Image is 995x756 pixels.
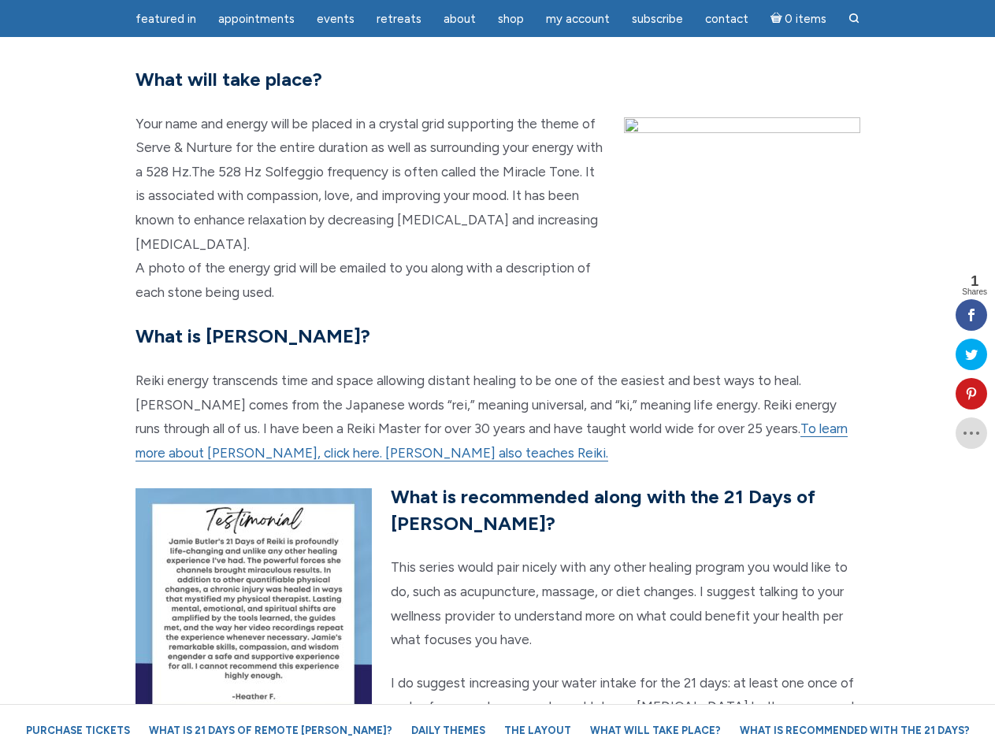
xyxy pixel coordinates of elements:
[498,12,524,26] span: Shop
[403,717,493,744] a: Daily Themes
[136,68,322,91] strong: What will take place?
[136,421,848,461] a: To learn more about [PERSON_NAME], click here. [PERSON_NAME] also teaches Reiki.
[391,485,815,535] strong: What is recommended along with the 21 Days of [PERSON_NAME]?
[785,13,826,25] span: 0 items
[136,369,860,465] p: Reiki energy transcends time and space allowing distant healing to be one of the easiest and best...
[705,12,748,26] span: Contact
[632,12,683,26] span: Subscribe
[962,274,987,288] span: 1
[488,4,533,35] a: Shop
[218,12,295,26] span: Appointments
[307,4,364,35] a: Events
[317,12,355,26] span: Events
[732,717,978,744] a: What is recommended with the 21 Days?
[367,4,431,35] a: Retreats
[622,4,692,35] a: Subscribe
[444,12,476,26] span: About
[770,12,785,26] i: Cart
[136,324,370,347] strong: What is [PERSON_NAME]?
[546,12,610,26] span: My Account
[434,4,485,35] a: About
[126,4,206,35] a: featured in
[496,717,579,744] a: The Layout
[962,288,987,296] span: Shares
[536,4,619,35] a: My Account
[136,555,860,651] p: This series would pair nicely with any other healing program you would like to do, such as acupun...
[761,2,837,35] a: Cart0 items
[377,12,421,26] span: Retreats
[141,717,400,744] a: What is 21 Days of Remote [PERSON_NAME]?
[136,12,196,26] span: featured in
[136,112,860,305] p: Your name and energy will be placed in a crystal grid supporting the theme of Serve & Nurture for...
[582,717,729,744] a: What will take place?
[696,4,758,35] a: Contact
[136,164,598,252] span: The 528 Hz Solfeggio frequency is often called the Miracle Tone. It is associated with compassion...
[18,717,138,744] a: Purchase Tickets
[209,4,304,35] a: Appointments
